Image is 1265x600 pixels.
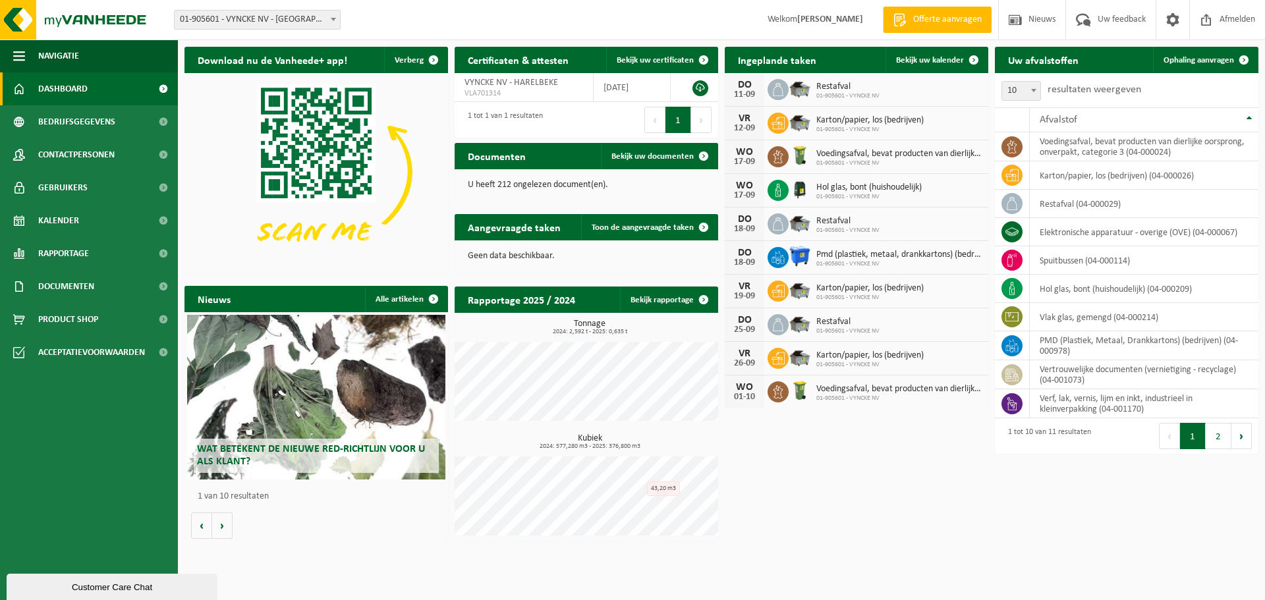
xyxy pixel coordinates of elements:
span: Bedrijfsgegevens [38,105,115,138]
div: WO [731,147,758,157]
span: 01-905601 - VYNCKE NV [816,327,880,335]
label: resultaten weergeven [1048,84,1141,95]
span: 01-905601 - VYNCKE NV - HARELBEKE [175,11,340,29]
span: Bekijk uw certificaten [617,56,694,65]
div: DO [731,80,758,90]
span: Contactpersonen [38,138,115,171]
span: Restafval [816,317,880,327]
span: Karton/papier, los (bedrijven) [816,115,924,126]
iframe: chat widget [7,571,220,600]
h3: Kubiek [461,434,718,450]
span: VLA701314 [464,88,583,99]
span: Toon de aangevraagde taken [592,223,694,232]
span: 2024: 2,592 t - 2025: 0,635 t [461,329,718,335]
button: Volgende [212,512,233,539]
button: Vorige [191,512,212,539]
span: Product Shop [38,303,98,336]
img: WB-1100-HPE-BE-01 [789,245,811,267]
span: Voedingsafval, bevat producten van dierlijke oorsprong, onverpakt, categorie 3 [816,384,982,395]
a: Wat betekent de nieuwe RED-richtlijn voor u als klant? [187,315,445,479]
td: karton/papier, los (bedrijven) (04-000026) [1030,161,1258,190]
div: 18-09 [731,225,758,234]
span: Verberg [395,56,424,65]
span: Rapportage [38,237,89,270]
span: Voedingsafval, bevat producten van dierlijke oorsprong, onverpakt, categorie 3 [816,149,982,159]
h2: Uw afvalstoffen [995,47,1092,72]
span: 10 [1001,81,1041,101]
img: CR-HR-1C-1000-PES-01 [789,178,811,200]
a: Bekijk rapportage [620,286,717,313]
a: Ophaling aanvragen [1153,47,1257,73]
img: WB-5000-GAL-GY-01 [789,346,811,368]
span: VYNCKE NV - HARELBEKE [464,78,558,88]
div: VR [731,348,758,359]
td: [DATE] [594,73,671,102]
h3: Tonnage [461,319,718,335]
img: WB-5000-GAL-GY-01 [789,279,811,301]
span: 01-905601 - VYNCKE NV [816,361,924,369]
div: 26-09 [731,359,758,368]
span: Kalender [38,204,79,237]
div: 1 tot 1 van 1 resultaten [461,105,543,134]
button: Previous [644,107,665,133]
h2: Certificaten & attesten [455,47,582,72]
span: Karton/papier, los (bedrijven) [816,283,924,294]
td: vertrouwelijke documenten (vernietiging - recyclage) (04-001073) [1030,360,1258,389]
div: DO [731,214,758,225]
img: WB-5000-GAL-GY-01 [789,111,811,133]
span: 01-905601 - VYNCKE NV [816,126,924,134]
h2: Aangevraagde taken [455,214,574,240]
a: Offerte aanvragen [883,7,992,33]
button: Previous [1159,423,1180,449]
td: vlak glas, gemengd (04-000214) [1030,303,1258,331]
h2: Nieuws [184,286,244,312]
span: Bekijk uw documenten [611,152,694,161]
a: Bekijk uw documenten [601,143,717,169]
td: PMD (Plastiek, Metaal, Drankkartons) (bedrijven) (04-000978) [1030,331,1258,360]
a: Bekijk uw kalender [885,47,987,73]
span: Acceptatievoorwaarden [38,336,145,369]
span: 01-905601 - VYNCKE NV [816,395,982,402]
td: elektronische apparatuur - overige (OVE) (04-000067) [1030,218,1258,246]
span: Restafval [816,216,880,227]
span: Ophaling aanvragen [1164,56,1234,65]
div: DO [731,248,758,258]
span: Documenten [38,270,94,303]
img: WB-5000-GAL-GY-01 [789,77,811,99]
div: WO [731,180,758,191]
p: U heeft 212 ongelezen document(en). [468,180,705,190]
div: 25-09 [731,325,758,335]
button: Next [1231,423,1252,449]
span: Dashboard [38,72,88,105]
button: Next [691,107,712,133]
button: Verberg [384,47,447,73]
p: 1 van 10 resultaten [198,492,441,501]
button: 1 [665,107,691,133]
td: spuitbussen (04-000114) [1030,246,1258,275]
td: verf, lak, vernis, lijm en inkt, industrieel in kleinverpakking (04-001170) [1030,389,1258,418]
span: Restafval [816,82,880,92]
div: 01-10 [731,393,758,402]
div: 43,20 m3 [647,481,680,496]
img: WB-5000-GAL-GY-01 [789,211,811,234]
p: Geen data beschikbaar. [468,252,705,261]
img: WB-5000-GAL-GY-01 [789,312,811,335]
span: 10 [1002,82,1040,100]
a: Alle artikelen [365,286,447,312]
span: Offerte aanvragen [910,13,985,26]
span: 01-905601 - VYNCKE NV [816,159,982,167]
span: Afvalstof [1040,115,1077,125]
td: restafval (04-000029) [1030,190,1258,218]
span: 01-905601 - VYNCKE NV [816,294,924,302]
div: 11-09 [731,90,758,99]
span: Navigatie [38,40,79,72]
span: Gebruikers [38,171,88,204]
h2: Download nu de Vanheede+ app! [184,47,360,72]
span: Wat betekent de nieuwe RED-richtlijn voor u als klant? [197,444,425,467]
button: 2 [1206,423,1231,449]
button: 1 [1180,423,1206,449]
div: DO [731,315,758,325]
h2: Rapportage 2025 / 2024 [455,286,588,312]
a: Toon de aangevraagde taken [581,214,717,240]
